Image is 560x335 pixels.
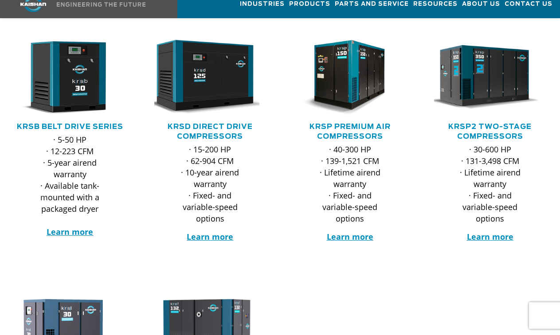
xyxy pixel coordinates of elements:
[448,123,532,140] a: KRSP2 Two-Stage Compressors
[288,40,399,115] img: krsp150
[427,40,539,115] img: krsp350
[168,123,253,140] a: KRSD Direct Drive Compressors
[154,40,266,115] div: krsd125
[32,134,108,238] p: · 5-50 HP · 12-223 CFM · 5-year airend warranty · Available tank-mounted with a packaged dryer
[14,40,126,115] div: krsb30
[47,226,93,237] a: Learn more
[187,231,233,242] a: Learn more
[172,144,248,224] p: · 15-200 HP · 62-904 CFM · 10-year airend warranty · Fixed- and variable-speed options
[434,40,546,115] div: krsp350
[327,231,373,242] a: Learn more
[452,144,528,224] p: · 30-600 HP · 131-3,498 CFM · Lifetime airend warranty · Fixed- and variable-speed options
[148,40,259,115] img: krsd125
[467,231,513,242] a: Learn more
[309,123,391,140] a: KRSP Premium Air Compressors
[294,40,406,115] div: krsp150
[17,123,123,130] a: KRSB Belt Drive Series
[312,144,388,224] p: · 40-300 HP · 139-1,521 CFM · Lifetime airend warranty · Fixed- and variable-speed options
[8,40,119,115] img: krsb30
[57,2,145,6] img: Engineering the future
